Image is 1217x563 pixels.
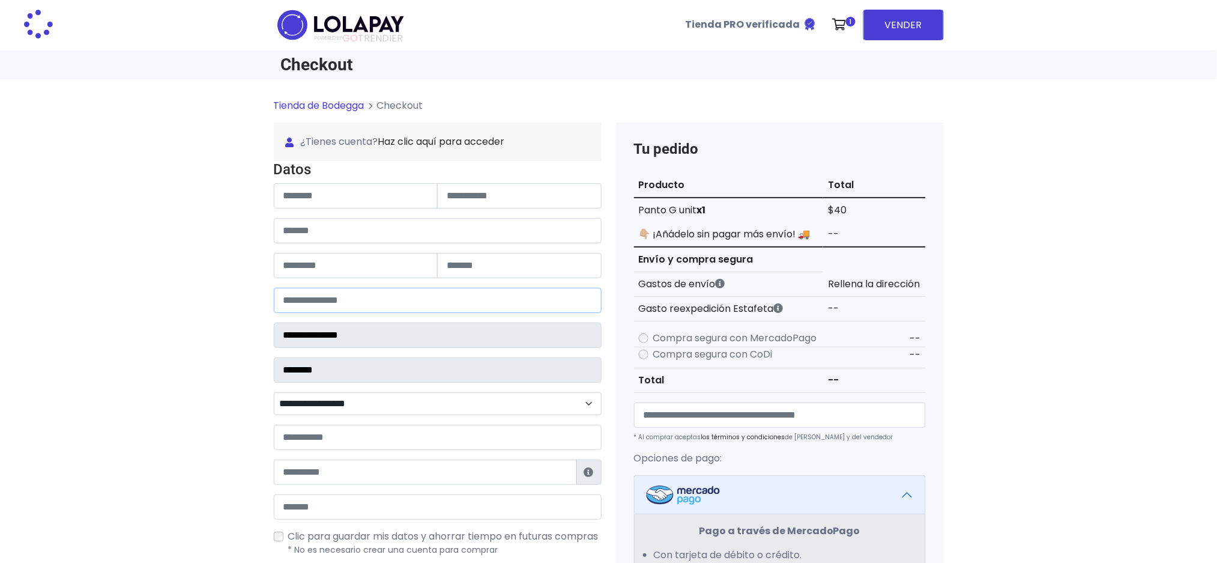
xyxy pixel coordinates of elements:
td: -- [823,297,925,321]
h4: Tu pedido [634,141,926,158]
li: Con tarjeta de débito o crédito. [654,548,906,562]
th: Gastos de envío [634,272,824,297]
p: Opciones de pago: [634,451,926,466]
p: * Al comprar aceptas de [PERSON_NAME] y del vendedor [634,433,926,442]
th: Total [634,368,824,393]
a: VENDER [863,10,944,40]
b: Tienda PRO verificada [686,17,800,31]
img: logo [274,6,408,44]
li: Checkout [364,99,423,113]
span: 1 [846,17,856,26]
td: -- [823,222,925,247]
img: Mercadopago Logo [647,485,720,505]
th: Total [823,173,925,198]
span: -- [910,348,921,362]
th: Gasto reexpedición Estafeta [634,297,824,321]
td: $40 [823,198,925,222]
h4: Datos [274,161,602,178]
i: Estafeta cobra este monto extra por ser un CP de difícil acceso [774,303,784,313]
strong: Pago a través de MercadoPago [699,524,860,538]
span: ¿Tienes cuenta? [286,135,590,149]
td: -- [823,368,925,393]
p: * No es necesario crear una cuenta para comprar [288,544,602,556]
label: Compra segura con CoDi [653,347,773,362]
td: Rellena la dirección [823,272,925,297]
span: -- [910,332,921,345]
th: Producto [634,173,824,198]
h1: Checkout [281,55,602,75]
strong: x1 [697,203,706,217]
td: Panto G unit [634,198,824,222]
i: Estafeta lo usará para ponerse en contacto en caso de tener algún problema con el envío [584,467,594,477]
label: Compra segura con MercadoPago [653,331,817,345]
nav: breadcrumb [274,99,944,123]
span: TRENDIER [315,33,403,44]
a: Haz clic aquí para acceder [378,135,505,148]
span: Clic para guardar mis datos y ahorrar tiempo en futuras compras [288,529,599,543]
span: POWERED BY [315,35,342,41]
img: Tienda verificada [803,17,817,31]
span: GO [342,31,358,45]
i: Los gastos de envío dependen de códigos postales. ¡Te puedes llevar más productos en un solo envío ! [716,279,725,288]
td: 👇🏼 ¡Añádelo sin pagar más envío! 🚚 [634,222,824,247]
th: Envío y compra segura [634,247,824,272]
a: 1 [827,7,859,43]
a: los términos y condiciones [701,433,785,442]
a: Tienda de Bodegga [274,99,364,112]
